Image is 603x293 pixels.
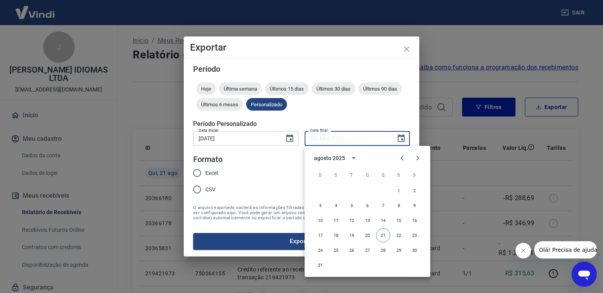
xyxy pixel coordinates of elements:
[345,243,359,257] button: 26
[345,228,359,242] button: 19
[193,65,410,73] h5: Período
[397,40,416,58] button: close
[392,228,406,242] button: 22
[407,198,422,213] button: 9
[193,233,410,249] button: Exportar
[534,241,597,258] iframe: Mensagem da empresa
[219,86,262,92] span: Última semana
[193,120,410,128] h5: Período Personalizado
[282,131,298,146] button: Choose date, selected date is 19 de ago de 2025
[392,213,406,227] button: 15
[360,198,375,213] button: 6
[347,151,360,165] button: calendar view is open, switch to year view
[407,213,422,227] button: 16
[392,243,406,257] button: 29
[360,167,375,183] span: quarta-feira
[329,198,343,213] button: 4
[329,213,343,227] button: 11
[310,127,328,133] label: Data final
[196,98,243,111] div: Últimos 6 meses
[312,82,355,95] div: Últimos 30 dias
[246,102,287,107] span: Personalizado
[193,154,223,165] legend: Formato
[313,258,327,272] button: 31
[394,150,410,166] button: Previous month
[410,150,426,166] button: Next month
[313,198,327,213] button: 3
[199,127,219,133] label: Data inicial
[329,167,343,183] span: segunda-feira
[345,213,359,227] button: 12
[265,86,309,92] span: Últimos 15 dias
[407,167,422,183] span: sábado
[329,243,343,257] button: 25
[313,243,327,257] button: 24
[392,167,406,183] span: sexta-feira
[329,228,343,242] button: 18
[407,243,422,257] button: 30
[5,5,66,12] span: Olá! Precisa de ajuda?
[219,82,262,95] div: Última semana
[360,228,375,242] button: 20
[196,86,216,92] span: Hoje
[392,184,406,198] button: 1
[205,186,216,194] span: CSV
[376,243,390,257] button: 28
[407,184,422,198] button: 2
[305,131,390,146] input: DD/MM/YYYY
[193,131,279,146] input: DD/MM/YYYY
[360,243,375,257] button: 27
[196,102,243,107] span: Últimos 6 meses
[345,167,359,183] span: terça-feira
[313,228,327,242] button: 17
[358,86,402,92] span: Últimos 90 dias
[190,43,413,52] h4: Exportar
[572,262,597,287] iframe: Botão para abrir a janela de mensagens
[392,198,406,213] button: 8
[345,198,359,213] button: 5
[360,213,375,227] button: 13
[314,154,345,162] div: agosto 2025
[246,98,287,111] div: Personalizado
[515,243,531,258] iframe: Fechar mensagem
[313,167,327,183] span: domingo
[193,205,410,220] span: O arquivo exportado conterá as informações filtradas na tela anterior com exceção do período que ...
[376,167,390,183] span: quinta-feira
[376,228,390,242] button: 21
[376,213,390,227] button: 14
[376,198,390,213] button: 7
[265,82,309,95] div: Últimos 15 dias
[196,82,216,95] div: Hoje
[393,131,409,146] button: Choose date
[358,82,402,95] div: Últimos 90 dias
[313,213,327,227] button: 10
[205,169,218,177] span: Excel
[312,86,355,92] span: Últimos 30 dias
[407,228,422,242] button: 23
